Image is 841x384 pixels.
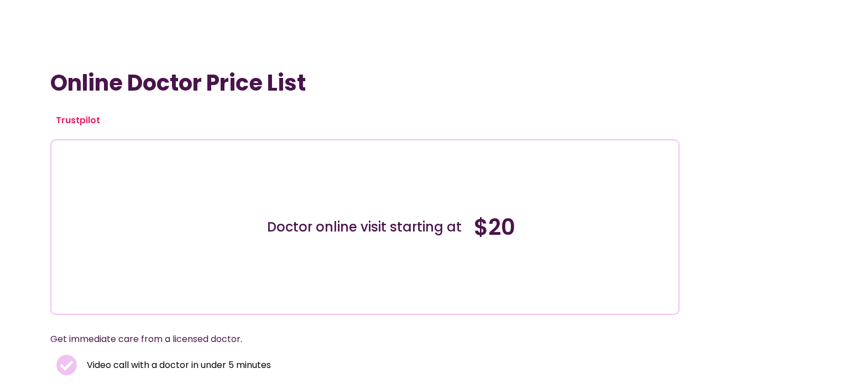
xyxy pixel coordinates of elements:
h1: Online Doctor Price List [50,70,680,96]
div: Doctor online visit starting at [267,218,463,236]
p: Get immediate care from a licensed doctor. [50,332,653,347]
a: Trustpilot [56,114,100,127]
h4: $20 [474,214,670,240]
img: Illustration depicting a young woman in a casual outfit, engaged with her smartphone. She has a p... [80,149,237,306]
span: Video call with a doctor in under 5 minutes [84,357,271,373]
